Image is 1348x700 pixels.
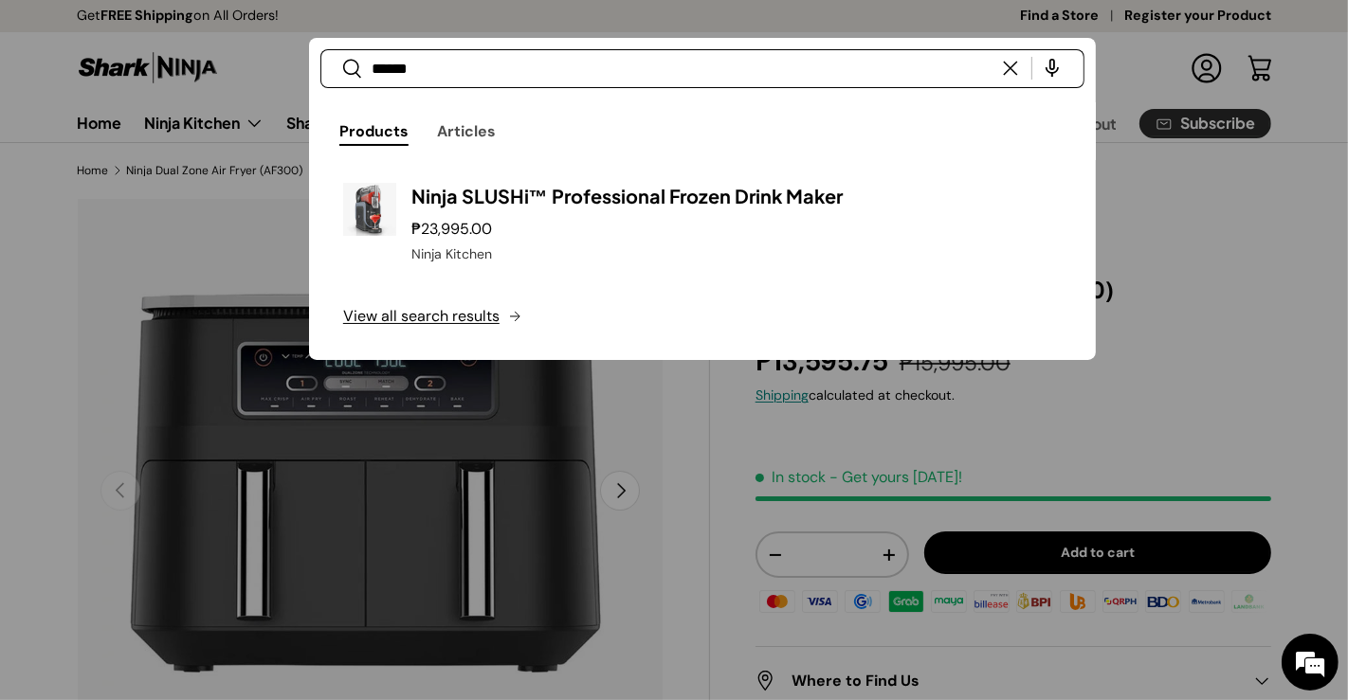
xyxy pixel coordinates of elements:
[110,222,262,413] span: We're online!
[311,9,356,55] div: Minimize live chat window
[411,219,497,239] strong: ₱23,995.00
[9,484,361,550] textarea: Type your message and hit 'Enter'
[411,244,1062,264] div: Ninja Kitchen
[411,183,1062,209] h3: Ninja SLUSHi™ Professional Frozen Drink Maker
[309,280,1096,360] button: View all search results
[437,110,496,153] button: Articles
[99,106,319,131] div: Chat with us now
[1022,47,1083,89] speech-search-button: Search by voice
[339,110,409,153] button: Products
[309,168,1096,280] a: Ninja SLUSHi™ Professional Frozen Drink Maker ₱23,995.00 Ninja Kitchen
